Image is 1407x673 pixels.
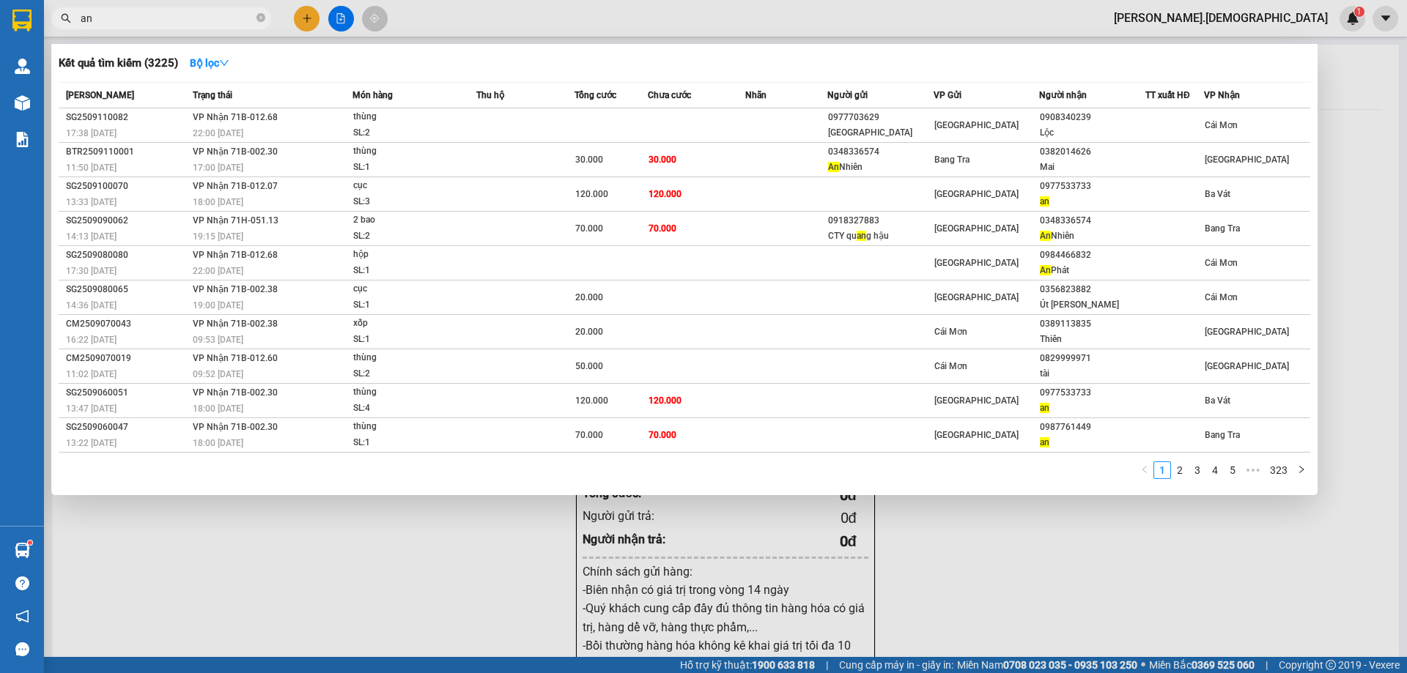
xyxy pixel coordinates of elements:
[1265,461,1293,479] li: 323
[28,540,32,545] sup: 1
[934,223,1019,234] span: [GEOGRAPHIC_DATA]
[1153,461,1171,479] li: 1
[353,332,463,348] div: SL: 1
[1040,420,1145,435] div: 0987761449
[1205,361,1289,371] span: [GEOGRAPHIC_DATA]
[1204,90,1240,100] span: VP Nhận
[575,361,603,371] span: 50.000
[15,576,29,590] span: question-circle
[1205,327,1289,337] span: [GEOGRAPHIC_DATA]
[193,146,278,157] span: VP Nhận 71B-002.30
[1040,265,1051,275] span: An
[1206,461,1224,479] li: 4
[828,125,933,141] div: [GEOGRAPHIC_DATA]
[193,438,243,448] span: 18:00 [DATE]
[1040,332,1145,347] div: Thiên
[66,266,117,276] span: 17:30 [DATE]
[648,90,691,100] span: Chưa cước
[66,163,117,173] span: 11:50 [DATE]
[934,90,961,100] span: VP Gửi
[575,90,616,100] span: Tổng cước
[827,90,868,100] span: Người gửi
[59,56,178,71] h3: Kết quả tìm kiếm ( 3225 )
[81,10,254,26] input: Tìm tên, số ĐT hoặc mã đơn
[193,250,278,260] span: VP Nhận 71B-012.68
[1172,462,1188,478] a: 2
[1040,297,1145,313] div: Út [PERSON_NAME]
[15,642,29,656] span: message
[1225,462,1241,478] a: 5
[934,189,1019,199] span: [GEOGRAPHIC_DATA]
[1040,437,1049,447] span: an
[178,51,241,75] button: Bộ lọcdown
[193,284,278,294] span: VP Nhận 71B-002.38
[66,420,188,435] div: SG2509060047
[649,155,676,165] span: 30.000
[353,366,463,382] div: SL: 2
[353,228,463,245] div: SL: 2
[15,59,30,74] img: warehouse-icon
[193,215,278,226] span: VP Nhận 71H-051.13
[1040,196,1049,207] span: an
[193,197,243,207] span: 18:00 [DATE]
[66,231,117,242] span: 14:13 [DATE]
[190,57,229,69] strong: Bộ lọc
[1040,125,1145,141] div: Lộc
[353,263,463,279] div: SL: 1
[66,282,188,297] div: SG2509080065
[1205,430,1240,440] span: Bang Tra
[1224,461,1241,479] li: 5
[649,223,676,234] span: 70.000
[193,163,243,173] span: 17:00 [DATE]
[193,90,232,100] span: Trạng thái
[476,90,504,100] span: Thu hộ
[575,292,603,302] span: 20.000
[934,430,1019,440] span: [GEOGRAPHIC_DATA]
[575,327,603,337] span: 20.000
[649,430,676,440] span: 70.000
[1241,461,1265,479] span: •••
[1040,248,1145,263] div: 0984466832
[1040,160,1145,175] div: Mai
[353,178,463,194] div: cục
[256,13,265,22] span: close-circle
[12,10,32,31] img: logo-vxr
[353,435,463,451] div: SL: 1
[353,419,463,435] div: thùng
[193,369,243,379] span: 09:52 [DATE]
[1297,465,1306,474] span: right
[857,231,866,241] span: an
[66,128,117,138] span: 17:38 [DATE]
[66,90,134,100] span: [PERSON_NAME]
[1205,189,1230,199] span: Ba Vát
[934,155,970,165] span: Bang Tra
[1040,385,1145,401] div: 0977533733
[1140,465,1149,474] span: left
[1039,90,1087,100] span: Người nhận
[1205,155,1289,165] span: [GEOGRAPHIC_DATA]
[649,189,682,199] span: 120.000
[1154,462,1170,478] a: 1
[1207,462,1223,478] a: 4
[256,12,265,26] span: close-circle
[934,395,1019,406] span: [GEOGRAPHIC_DATA]
[66,300,117,311] span: 14:36 [DATE]
[828,110,933,125] div: 0977703629
[1205,292,1238,302] span: Cái Mơn
[66,438,117,448] span: 13:22 [DATE]
[1040,213,1145,228] div: 0348336574
[15,95,30,111] img: warehouse-icon
[353,297,463,313] div: SL: 1
[1189,461,1206,479] li: 3
[1145,90,1190,100] span: TT xuất HĐ
[15,543,30,558] img: warehouse-icon
[66,335,117,345] span: 16:22 [DATE]
[66,179,188,194] div: SG2509100070
[1040,282,1145,297] div: 0356823882
[66,213,188,228] div: SG2509090062
[649,395,682,406] span: 120.000
[934,327,967,337] span: Cái Mơn
[353,194,463,210] div: SL: 3
[1205,223,1240,234] span: Bang Tra
[193,404,243,414] span: 18:00 [DATE]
